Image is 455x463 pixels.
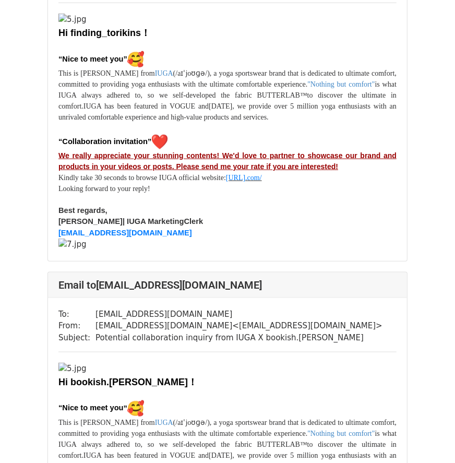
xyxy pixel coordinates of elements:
[307,430,310,437] font: "
[58,206,107,215] span: Best regards,
[155,69,173,77] font: IUGA
[58,151,397,171] u: e'd love to partner to showcase our brand and products in your videos or posts. Please send me yo...
[58,229,192,237] a: [EMAIL_ADDRESS][DOMAIN_NAME]
[58,69,397,88] span: t, committed to providing yoga enthusiasts with the ultimate comfortable experience.
[403,413,455,463] div: 聊天小组件
[58,55,62,63] span: “
[210,419,393,426] span: , a yoga sportswear brand that is dedicated to ultimate comfor
[83,102,209,110] span: IUGA has been featured in VOGUE and
[124,55,144,63] span: ”
[127,51,144,68] img: 🥰
[58,430,397,448] span: is what IUGA always adhered to, so we self-developed the fabric BUTTERLAB™
[95,332,382,344] td: Potential collaboration inquiry from IUGA X bookish.[PERSON_NAME]
[58,363,87,375] img: 5.jpg
[58,308,95,320] td: To:
[58,28,141,38] font: Hi finding_torikins
[58,151,229,160] u: We really appreciate your stunning contents! W
[127,400,144,417] img: 🥰
[58,137,62,146] span: “
[307,80,310,88] font: "
[310,430,375,437] font: Nothing but comfort"
[403,413,455,463] iframe: Chat Widget
[58,174,226,182] span: Kindly take 30 seconds to browse IUGA official website:
[124,404,144,412] span: ”
[62,137,148,146] span: Collaboration invitation
[58,377,188,387] font: Hi bookish.[PERSON_NAME]
[210,69,393,77] span: , a yoga sportswear brand that is dedicated to ultimate comfor
[58,80,397,99] span: is what IUGA always adhered to, so we self-developed the fabric BUTTERLAB™
[62,55,123,63] span: Nice to meet you
[267,113,269,121] span: .
[58,69,210,77] span: This is [PERSON_NAME] from (/aɪˈjoʊɡə/)
[226,174,262,182] a: [URL].com/
[58,239,87,251] img: 7.jpg
[310,80,375,88] font: Nothing but comfort"
[95,320,382,332] td: [EMAIL_ADDRESS][DOMAIN_NAME] < [EMAIL_ADDRESS][DOMAIN_NAME] >
[58,91,397,110] span: to discover the ultimate in comfort.
[58,332,95,344] td: Subject:
[58,14,87,26] img: 5.jpg
[123,217,184,225] span: | IUGA Marketing
[58,419,210,426] span: This is [PERSON_NAME] from (/aɪˈjoʊɡə/)
[141,28,150,38] font: ！
[184,217,203,225] span: Clerk
[58,419,397,437] span: t, committed to providing yoga enthusiasts with the ultimate comfortable experience.
[188,377,197,387] font: ！
[58,441,397,459] span: to discover the ultimate in comfort.
[58,102,397,121] span: [DATE], we provide over 5 million yoga enthusiasts with an unrivaled comfortable experience and h...
[148,137,168,146] span: ”
[95,308,382,320] td: [EMAIL_ADDRESS][DOMAIN_NAME]
[58,185,150,193] font: Looking forward to your reply!
[58,217,123,225] span: [PERSON_NAME]
[83,452,209,459] span: IUGA has been featured in VOGUE and
[58,279,397,291] h4: Email to [EMAIL_ADDRESS][DOMAIN_NAME]
[155,419,173,426] font: IUGA
[58,320,95,332] td: From:
[62,404,123,412] span: Nice to meet you
[151,134,168,150] img: ❤️
[58,404,62,412] span: “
